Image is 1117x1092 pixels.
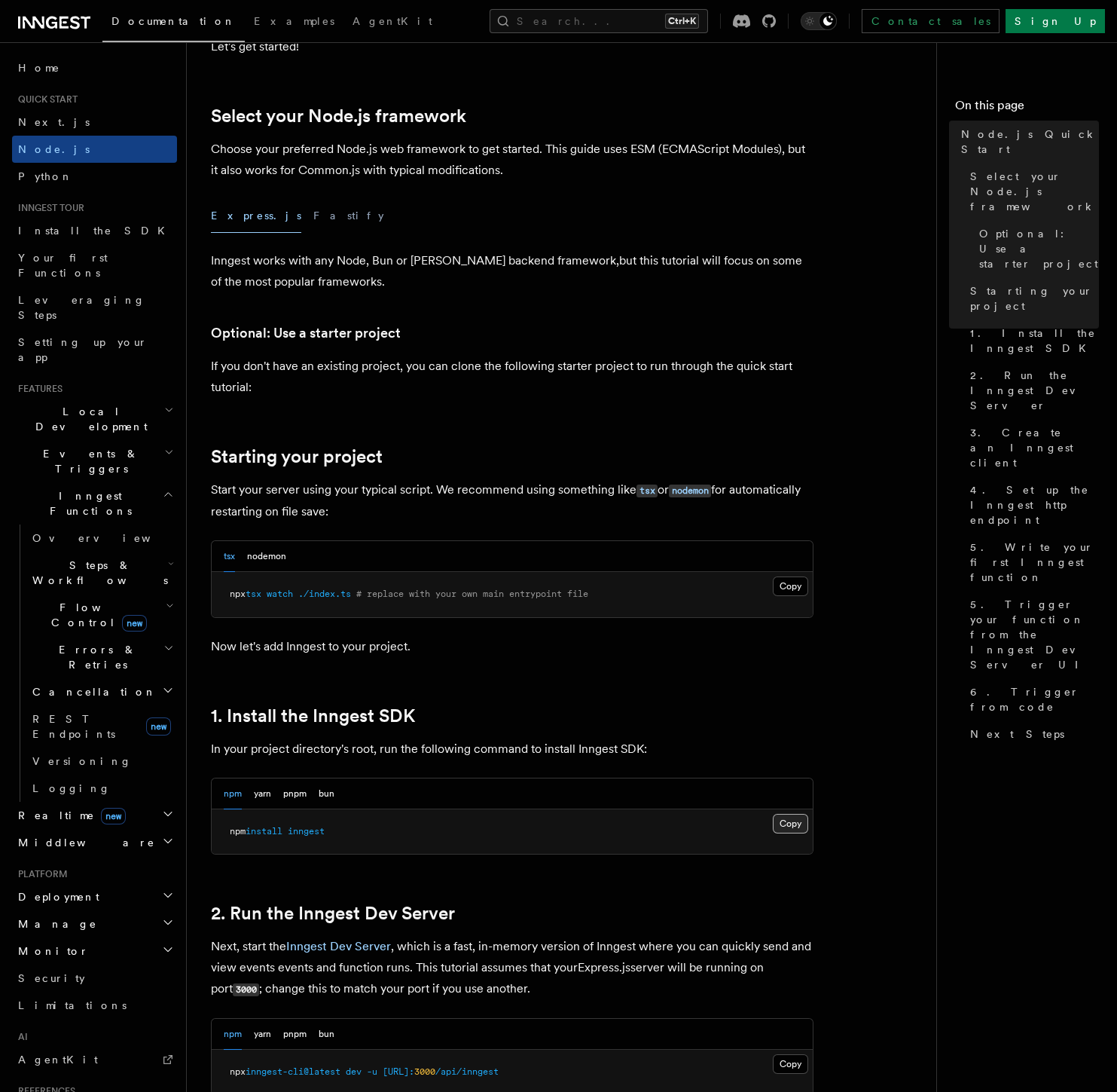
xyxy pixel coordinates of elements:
code: nodemon [669,485,711,497]
span: Starting your project [970,283,1099,314]
a: 1. Install the Inngest SDK [964,320,1099,362]
a: 5. Trigger your function from the Inngest Dev Server UI [964,591,1099,678]
p: Now let's add Inngest to your project. [211,636,813,657]
span: Realtime [12,808,126,823]
a: REST Endpointsnew [26,705,177,748]
span: dev [346,1066,362,1077]
h4: On this page [955,96,1099,121]
p: Inngest works with any Node, Bun or [PERSON_NAME] backend framework,but this tutorial will focus ... [211,250,813,292]
button: Manage [12,910,177,938]
a: nodemon [669,482,711,497]
code: 3000 [233,983,259,996]
a: Inngest Dev Server [286,939,391,953]
a: 5. Write your first Inngest function [964,534,1099,591]
a: Next.js [12,109,177,136]
button: Copy [773,577,808,596]
div: Inngest Functions [12,525,177,802]
a: Overview [26,525,177,552]
span: AgentKit [352,15,432,27]
p: Choose your preferred Node.js web framework to get started. This guide uses ESM (ECMAScript Modul... [211,139,813,181]
span: npm [230,826,246,837]
a: Limitations [12,992,177,1019]
a: 4. Set up the Inngest http endpoint [964,476,1099,534]
span: Steps & Workflows [26,558,168,588]
button: Monitor [12,938,177,965]
button: npm [224,778,242,809]
span: install [246,826,282,837]
code: tsx [636,485,658,497]
span: Examples [254,15,334,27]
span: Node.js Quick Start [961,127,1099,157]
span: 2. Run the Inngest Dev Server [970,368,1099,413]
a: Security [12,965,177,992]
span: Documentation [111,15,236,27]
button: Inngest Functions [12,482,177,525]
a: Contact sales [862,9,1000,33]
span: Events & Triggers [12,446,164,476]
span: Node.js [18,143,90,155]
span: Overview [32,532,188,544]
span: AI [12,1031,28,1043]
span: ./index.ts [298,589,351,599]
span: tsx [246,589,261,599]
p: Next, start the , which is a fast, in-memory version of Inngest where you can quickly send and vi... [211,936,813,1000]
span: Limitations [18,999,127,1011]
span: Platform [12,868,68,880]
a: 3. Create an Inngest client [964,419,1099,476]
span: Security [18,972,85,984]
span: new [101,808,126,824]
button: Copy [773,1054,808,1074]
button: Events & Triggers [12,440,177,482]
a: 2. Run the Inngest Dev Server [211,903,455,924]
button: nodemon [247,541,286,572]
button: npm [224,1019,242,1050]
span: inngest [288,826,325,837]
span: inngest-cli@latest [246,1066,340,1077]
a: Optional: Use a starter project [973,220,1099,277]
button: pnpm [283,778,307,809]
a: AgentKit [343,5,441,41]
span: Next.js [18,116,90,128]
span: Quick start [12,93,78,106]
button: Local Development [12,398,177,440]
span: Inngest tour [12,202,84,214]
span: npx [230,589,246,599]
button: Deployment [12,883,177,910]
a: tsx [636,482,658,497]
span: -u [367,1066,377,1077]
a: AgentKit [12,1046,177,1073]
button: yarn [254,778,271,809]
span: Middleware [12,835,155,850]
span: Monitor [12,944,89,959]
span: Flow Control [26,600,166,630]
button: Search...Ctrl+K [490,9,708,33]
button: yarn [254,1019,271,1050]
span: Your first Functions [18,252,108,279]
span: /api/inngest [435,1066,499,1077]
a: Select your Node.js framework [211,106,466,127]
a: Select your Node.js framework [964,163,1099,220]
a: Setting up your app [12,329,177,371]
span: 4. Set up the Inngest http endpoint [970,482,1099,528]
span: Deployment [12,889,99,904]
span: new [146,717,171,736]
span: Setting up your app [18,336,148,363]
button: tsx [224,541,235,572]
span: 5. Write your first Inngest function [970,540,1099,585]
button: Copy [773,814,808,834]
a: Next Steps [964,720,1099,748]
a: Install the SDK [12,217,177,244]
button: Fastify [313,199,384,233]
a: Starting your project [964,277,1099,320]
button: bun [319,778,334,809]
a: Node.js Quick Start [955,121,1099,163]
button: Errors & Retries [26,636,177,678]
a: Sign Up [1006,9,1105,33]
span: Cancellation [26,684,157,699]
button: Toggle dark mode [801,12,837,30]
span: Errors & Retries [26,642,163,672]
a: Leveraging Steps [12,286,177,329]
p: If you don't have an existing project, you can clone the following starter project to run through... [211,356,813,398]
span: 5. Trigger your function from the Inngest Dev Server UI [970,597,1099,672]
kbd: Ctrl+K [665,14,699,29]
